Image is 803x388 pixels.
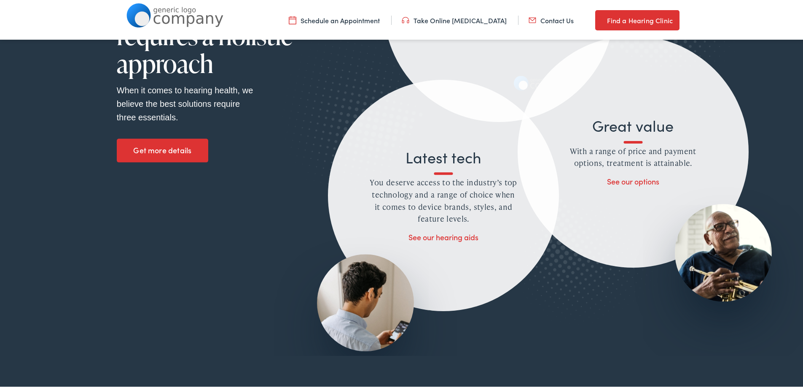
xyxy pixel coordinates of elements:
img: young man looking at phone with hearing aids [317,252,414,350]
h3: Great value [559,115,707,133]
p: With a range of price and payment options, treatment is attainable. [559,144,707,168]
a: Find a Hearing Clinic [595,8,679,29]
p: When it comes to hearing health, we believe the best solutions require three essentials. [117,82,256,122]
a: See our options [607,174,659,185]
img: utility icon [402,14,409,23]
img: utility icon [289,14,296,23]
img: utility icon [529,14,536,23]
h3: Latest tech [370,146,517,164]
a: Get more details [117,137,208,161]
a: See our hearing aids [408,231,478,241]
p: You deserve access to the industry’s top technology and a range of choice when it comes to device... [370,175,517,223]
a: Schedule an Appointment [289,14,380,23]
a: Contact Us [529,14,574,23]
img: utility icon [595,14,603,24]
a: Take Online [MEDICAL_DATA] [402,14,507,23]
